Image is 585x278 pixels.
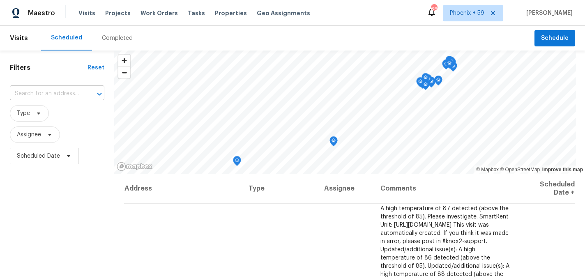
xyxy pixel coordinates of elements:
[118,67,130,78] button: Zoom out
[431,5,437,13] div: 669
[118,55,130,67] button: Zoom in
[518,174,575,204] th: Scheduled Date ↑
[140,9,178,17] span: Work Orders
[88,64,104,72] div: Reset
[78,9,95,17] span: Visits
[51,34,82,42] div: Scheduled
[450,9,484,17] span: Phoenix + 59
[117,162,153,171] a: Mapbox homepage
[534,30,575,47] button: Schedule
[10,29,28,47] span: Visits
[17,131,41,139] span: Assignee
[242,174,317,204] th: Type
[476,167,499,172] a: Mapbox
[434,76,442,88] div: Map marker
[447,57,455,69] div: Map marker
[17,109,30,117] span: Type
[421,80,430,93] div: Map marker
[442,60,450,72] div: Map marker
[500,167,540,172] a: OpenStreetMap
[329,136,338,149] div: Map marker
[523,9,573,17] span: [PERSON_NAME]
[102,34,133,42] div: Completed
[215,9,247,17] span: Properties
[233,156,241,169] div: Map marker
[17,152,60,160] span: Scheduled Date
[10,87,81,100] input: Search for an address...
[257,9,310,17] span: Geo Assignments
[188,10,205,16] span: Tasks
[374,174,518,204] th: Comments
[445,56,454,69] div: Map marker
[541,33,569,44] span: Schedule
[421,73,430,86] div: Map marker
[10,64,88,72] h1: Filters
[114,51,576,174] canvas: Map
[94,88,105,100] button: Open
[105,9,131,17] span: Projects
[318,174,374,204] th: Assignee
[28,9,55,17] span: Maestro
[445,59,454,71] div: Map marker
[124,174,242,204] th: Address
[542,167,583,172] a: Improve this map
[416,77,424,90] div: Map marker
